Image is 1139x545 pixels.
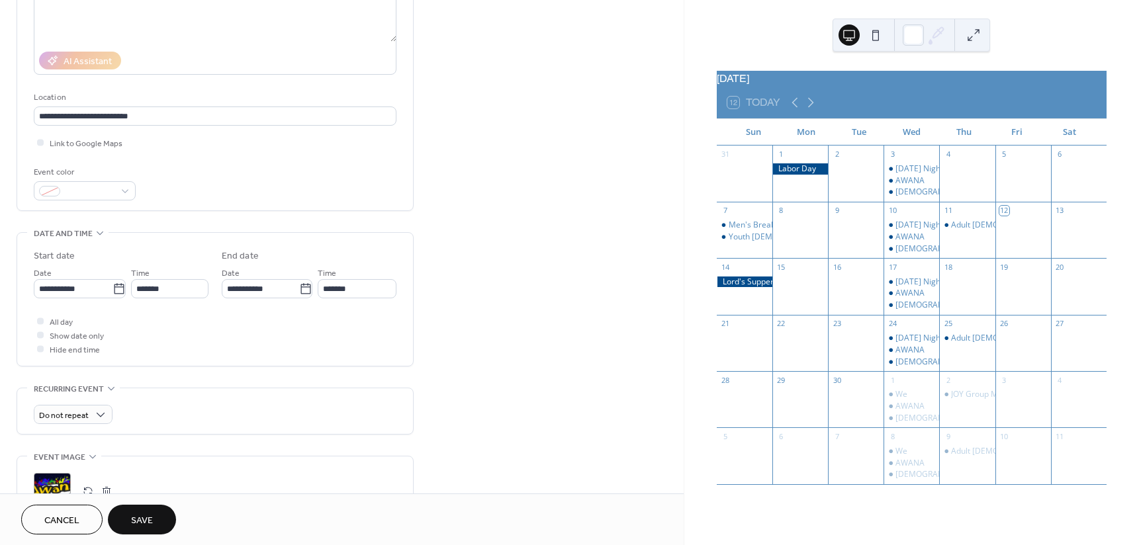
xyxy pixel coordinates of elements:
[884,300,939,311] div: Bible Studies
[895,446,907,457] div: We
[884,175,939,187] div: AWANA
[833,119,886,146] div: Tue
[895,276,964,288] div: [DATE] Night Meal
[895,389,907,400] div: We
[721,206,731,216] div: 7
[999,319,1009,329] div: 26
[34,473,71,510] div: ;
[1055,262,1065,272] div: 20
[717,220,772,231] div: Men's Breakfast
[885,119,938,146] div: Wed
[34,165,133,179] div: Event color
[943,149,953,159] div: 4
[888,431,897,441] div: 8
[938,119,991,146] div: Thu
[895,469,1012,480] div: [DEMOGRAPHIC_DATA] Studies
[727,119,780,146] div: Sun
[939,333,995,344] div: Adult Bible Study
[832,431,842,441] div: 7
[951,333,1082,344] div: Adult [DEMOGRAPHIC_DATA] Study
[943,262,953,272] div: 18
[895,413,1012,424] div: [DEMOGRAPHIC_DATA] Studies
[884,401,939,412] div: AWANA
[318,267,336,280] span: Time
[999,262,1009,272] div: 19
[951,220,1082,231] div: Adult [DEMOGRAPHIC_DATA] Study
[888,206,897,216] div: 10
[832,206,842,216] div: 9
[50,315,73,329] span: All day
[832,149,842,159] div: 2
[717,276,772,288] div: Lord's Supper
[39,408,89,423] span: Do not repeat
[999,149,1009,159] div: 5
[772,163,828,175] div: Labor Day
[895,356,1012,368] div: [DEMOGRAPHIC_DATA] Studies
[717,71,1107,87] div: [DATE]
[991,119,1044,146] div: Fri
[884,243,939,255] div: Bible Studies
[895,345,925,356] div: AWANA
[1055,206,1065,216] div: 13
[729,231,862,243] div: Youth [DEMOGRAPHIC_DATA] Study
[1055,431,1065,441] div: 11
[34,227,93,241] span: Date and time
[729,220,789,231] div: Men's Breakfast
[888,262,897,272] div: 17
[780,119,833,146] div: Mon
[895,231,925,243] div: AWANA
[721,431,731,441] div: 5
[21,505,103,534] button: Cancel
[895,187,1012,198] div: [DEMOGRAPHIC_DATA] Studies
[895,163,964,175] div: [DATE] Night Meal
[776,262,786,272] div: 15
[50,137,122,151] span: Link to Google Maps
[884,220,939,231] div: Wednesday Night Meal
[888,149,897,159] div: 3
[943,206,953,216] div: 11
[776,149,786,159] div: 1
[776,431,786,441] div: 6
[884,469,939,480] div: Bible Studies
[884,356,939,368] div: Bible Studies
[1055,319,1065,329] div: 27
[884,446,939,457] div: We
[34,267,52,280] span: Date
[999,206,1009,216] div: 12
[895,175,925,187] div: AWANA
[776,319,786,329] div: 22
[895,243,1012,255] div: [DEMOGRAPHIC_DATA] Studies
[721,375,731,385] div: 28
[717,231,772,243] div: Youth Bible Study
[34,249,75,263] div: Start date
[131,514,153,528] span: Save
[884,333,939,344] div: Wednesday Night Meal
[884,276,939,288] div: Wednesday Night Meal
[943,375,953,385] div: 2
[895,288,925,299] div: AWANA
[721,319,731,329] div: 21
[884,288,939,299] div: AWANA
[34,382,104,396] span: Recurring event
[888,319,897,329] div: 24
[1055,149,1065,159] div: 6
[895,401,925,412] div: AWANA
[895,220,964,231] div: [DATE] Night Meal
[832,262,842,272] div: 16
[222,249,259,263] div: End date
[999,375,1009,385] div: 3
[1055,375,1065,385] div: 4
[884,163,939,175] div: Wednesday Night Meal
[721,262,731,272] div: 14
[884,187,939,198] div: Bible Studies
[1043,119,1096,146] div: Sat
[884,231,939,243] div: AWANA
[999,431,1009,441] div: 10
[34,91,394,105] div: Location
[951,389,1021,400] div: JOY Group Meeting
[951,446,1082,457] div: Adult [DEMOGRAPHIC_DATA] Study
[44,514,79,528] span: Cancel
[832,319,842,329] div: 23
[34,450,85,464] span: Event image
